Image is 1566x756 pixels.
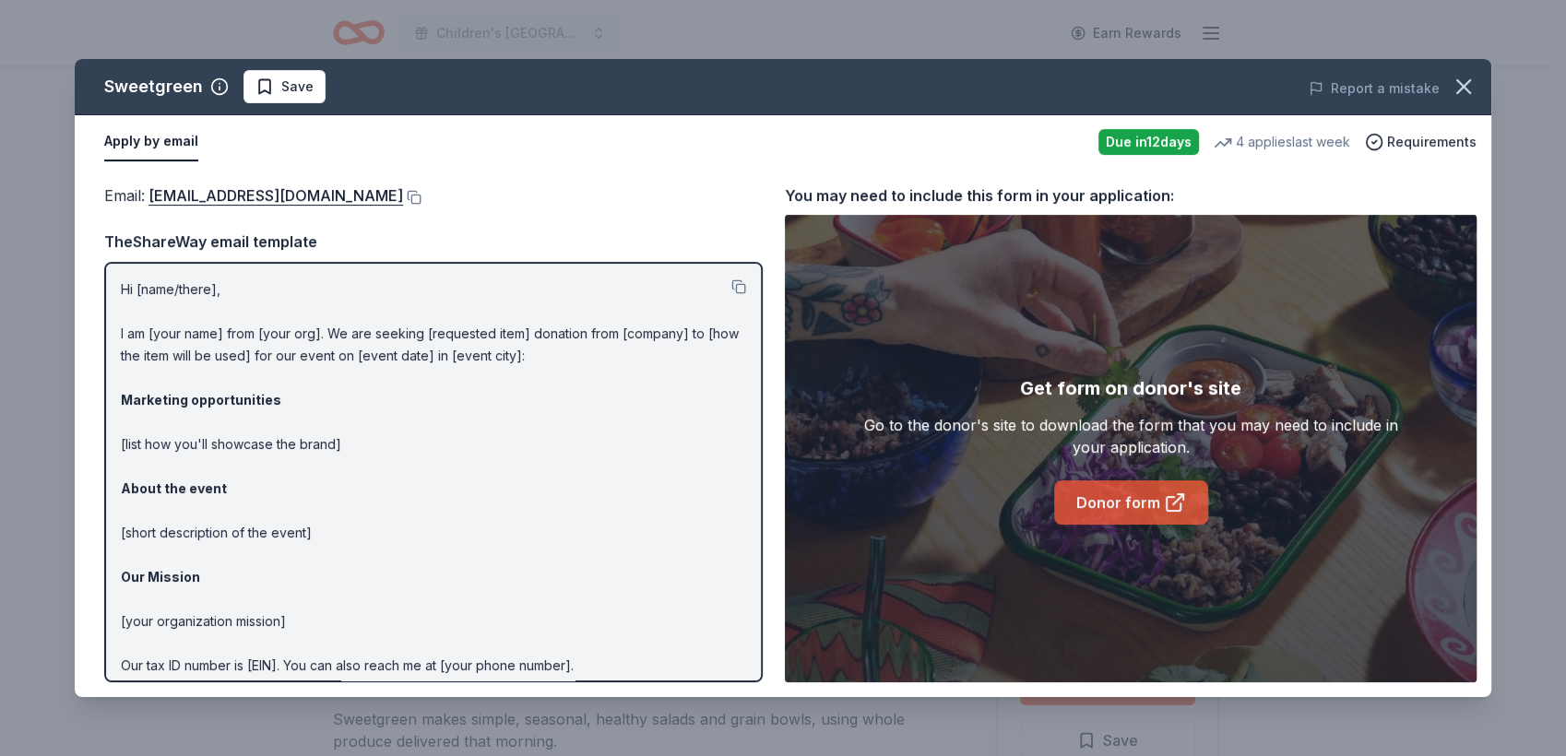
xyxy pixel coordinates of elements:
[121,480,227,496] strong: About the event
[854,414,1407,458] div: Go to the donor's site to download the form that you may need to include in your application.
[104,186,403,205] span: Email :
[785,183,1477,207] div: You may need to include this form in your application:
[1387,131,1477,153] span: Requirements
[1214,131,1350,153] div: 4 applies last week
[121,278,746,743] p: Hi [name/there], I am [your name] from [your org]. We are seeking [requested item] donation from ...
[121,569,200,585] strong: Our Mission
[1309,77,1440,100] button: Report a mistake
[121,392,281,408] strong: Marketing opportunities
[243,70,326,103] button: Save
[148,183,403,207] a: [EMAIL_ADDRESS][DOMAIN_NAME]
[1365,131,1477,153] button: Requirements
[281,76,314,98] span: Save
[1020,373,1241,403] div: Get form on donor's site
[104,123,198,161] button: Apply by email
[1098,129,1199,155] div: Due in 12 days
[1054,480,1208,525] a: Donor form
[104,72,203,101] div: Sweetgreen
[104,230,763,254] div: TheShareWay email template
